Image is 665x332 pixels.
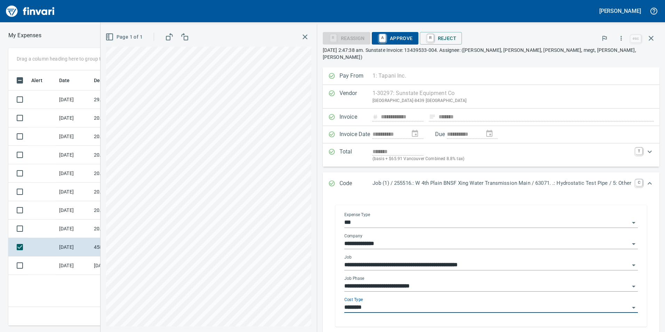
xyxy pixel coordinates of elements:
[372,156,631,163] p: (basis + $65.91 Vancouver Combined 8.8% tax)
[614,31,629,46] button: More
[344,213,370,217] label: Expense Type
[91,146,154,164] td: 20.13241.65
[56,127,91,146] td: [DATE]
[56,183,91,201] td: [DATE]
[91,109,154,127] td: 20.13248.65
[4,3,56,19] img: Finvari
[323,143,659,167] div: Expand
[56,201,91,220] td: [DATE]
[629,218,639,228] button: Open
[56,238,91,256] td: [DATE]
[59,76,79,85] span: Date
[17,55,119,62] p: Drag a column heading here to group the table
[379,34,386,42] a: A
[420,32,462,45] button: RReject
[597,31,612,46] button: Flag
[344,255,352,259] label: Job
[323,47,659,61] p: [DATE] 2:47:38 am. Sunstate Invoice: 13439533-004. Assignee: ([PERSON_NAME], [PERSON_NAME], [PERS...
[427,34,434,42] a: R
[56,256,91,275] td: [DATE]
[56,220,91,238] td: [DATE]
[104,31,145,44] button: Page 1 of 1
[599,7,641,15] h5: [PERSON_NAME]
[339,179,372,188] p: Code
[425,32,456,44] span: Reject
[31,76,42,85] span: Alert
[8,31,41,40] nav: breadcrumb
[344,234,362,238] label: Company
[631,35,641,42] a: esc
[8,31,41,40] p: My Expenses
[629,30,659,47] span: Close invoice
[107,33,143,41] span: Page 1 of 1
[56,164,91,183] td: [DATE]
[91,127,154,146] td: 20.13200.65
[635,148,642,155] a: T
[91,201,154,220] td: 20.13247.65
[91,220,154,238] td: 20.13247.65
[323,172,659,195] div: Expand
[598,6,643,16] button: [PERSON_NAME]
[56,109,91,127] td: [DATE]
[339,148,372,163] p: Total
[377,32,413,44] span: Approve
[372,32,418,45] button: AApprove
[629,282,639,291] button: Open
[91,256,154,275] td: [DATE] Invoice 53587 from Van-port Rigging Inc (1-11072)
[372,179,631,187] p: Job (1) / 255516.: W 4th Plain BNSF Xing Water Transmission Main / 63071. .: Hydrostatic Test Pip...
[56,146,91,164] td: [DATE]
[91,164,154,183] td: 20.13241.65
[344,298,363,302] label: Cost Type
[94,76,120,85] span: Description
[91,238,154,256] td: 4581.65
[91,183,154,201] td: 20.00002.30
[344,276,364,280] label: Job Phase
[56,90,91,109] td: [DATE]
[629,303,639,313] button: Open
[94,76,129,85] span: Description
[629,260,639,270] button: Open
[91,90,154,109] td: 29.11019.65
[323,35,370,41] div: Reassign
[31,76,51,85] span: Alert
[59,76,70,85] span: Date
[629,239,639,249] button: Open
[635,179,642,186] a: C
